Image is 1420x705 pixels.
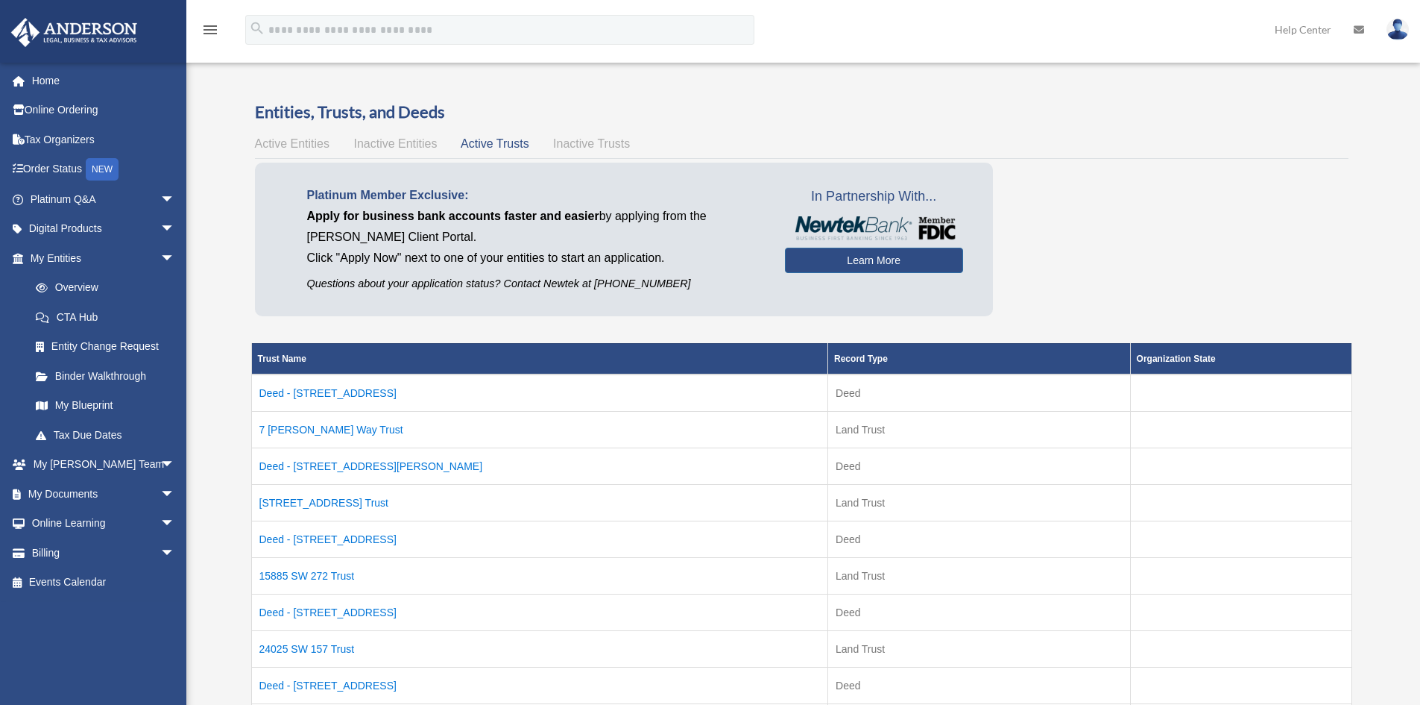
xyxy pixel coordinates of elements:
a: Tax Due Dates [21,420,190,450]
img: User Pic [1386,19,1409,40]
td: Deed [828,375,1131,412]
a: Platinum Q&Aarrow_drop_down [10,184,198,214]
td: Deed - [STREET_ADDRESS] [251,375,828,412]
a: menu [201,26,219,39]
span: Active Trusts [461,137,529,150]
td: Land Trust [828,557,1131,594]
div: NEW [86,158,119,181]
td: 7 [PERSON_NAME] Way Trust [251,411,828,448]
td: 15885 SW 272 Trust [251,557,828,594]
a: Home [10,66,198,95]
img: NewtekBankLogoSM.png [792,216,956,240]
th: Organization State [1130,343,1351,375]
a: My Entitiesarrow_drop_down [10,243,190,273]
span: Apply for business bank accounts faster and easier [307,210,599,222]
td: Deed - [STREET_ADDRESS][PERSON_NAME] [251,448,828,484]
a: My [PERSON_NAME] Teamarrow_drop_down [10,450,198,480]
a: Digital Productsarrow_drop_down [10,214,198,244]
span: Inactive Entities [353,137,437,150]
span: arrow_drop_down [160,450,190,480]
a: My Documentsarrow_drop_down [10,479,198,509]
p: Click "Apply Now" next to one of your entities to start an application. [307,248,763,269]
span: Inactive Trusts [553,137,630,150]
a: CTA Hub [21,302,190,332]
a: Events Calendar [10,568,198,598]
p: Questions about your application status? Contact Newtek at [PHONE_NUMBER] [307,275,763,293]
span: Active Entities [255,137,329,150]
a: My Blueprint [21,391,190,421]
td: 24025 SW 157 Trust [251,630,828,667]
h3: Entities, Trusts, and Deeds [255,101,1348,124]
td: Deed [828,667,1131,704]
td: Deed - [STREET_ADDRESS] [251,521,828,557]
td: Deed [828,448,1131,484]
i: search [249,20,265,37]
a: Order StatusNEW [10,154,198,185]
td: Land Trust [828,484,1131,521]
td: Deed [828,521,1131,557]
span: arrow_drop_down [160,184,190,215]
td: Deed [828,594,1131,630]
td: Land Trust [828,630,1131,667]
th: Trust Name [251,343,828,375]
td: Deed - [STREET_ADDRESS] [251,667,828,704]
span: arrow_drop_down [160,479,190,510]
a: Online Ordering [10,95,198,125]
a: Tax Organizers [10,125,198,154]
a: Entity Change Request [21,332,190,362]
span: In Partnership With... [785,185,963,209]
i: menu [201,21,219,39]
a: Online Learningarrow_drop_down [10,509,198,539]
span: arrow_drop_down [160,538,190,568]
span: arrow_drop_down [160,214,190,245]
td: Deed - [STREET_ADDRESS] [251,594,828,630]
a: Binder Walkthrough [21,361,190,391]
th: Record Type [828,343,1131,375]
span: arrow_drop_down [160,509,190,539]
p: by applying from the [PERSON_NAME] Client Portal. [307,206,763,248]
td: [STREET_ADDRESS] Trust [251,484,828,521]
a: Billingarrow_drop_down [10,538,198,568]
img: Anderson Advisors Platinum Portal [7,18,142,47]
span: arrow_drop_down [160,243,190,274]
a: Overview [21,273,183,303]
td: Land Trust [828,411,1131,448]
p: Platinum Member Exclusive: [307,185,763,206]
a: Learn More [785,248,963,273]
